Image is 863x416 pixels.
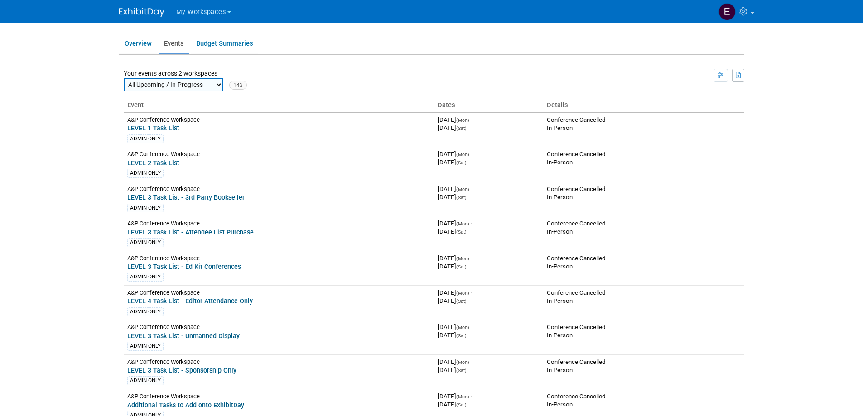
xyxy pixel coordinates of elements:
[718,3,736,20] img: Elena McAnespie
[547,185,740,193] div: Conference Cancelled
[127,297,430,316] a: LEVEL 4 Task List - Editor Attendance Only ADMIN ONLY
[547,220,740,228] div: Conference Cancelled
[547,358,740,366] div: Conference Cancelled
[456,298,467,304] span: (Sat)
[471,289,472,296] span: -
[471,151,472,158] span: -
[547,366,740,374] div: In-Person
[191,35,258,53] a: Budget Summaries
[127,169,164,178] div: ADMIN ONLY
[547,193,740,201] div: In-Person
[547,323,740,331] div: Conference Cancelled
[456,221,469,227] span: (Mon)
[127,220,430,227] div: A&P Conference Workspace
[471,186,472,192] span: -
[547,401,740,409] div: In-Person
[434,147,544,182] td: [DATE]
[127,392,430,400] div: A&P Conference Workspace
[127,254,430,262] div: A&P Conference Workspace
[438,158,540,167] div: [DATE]
[127,376,164,385] div: ADMIN ONLY
[127,134,164,143] div: ADMIN ONLY
[547,263,740,271] div: In-Person
[547,392,740,401] div: Conference Cancelled
[127,342,164,351] div: ADMIN ONLY
[434,216,544,251] td: [DATE]
[176,8,226,16] span: My Workspaces
[127,194,430,212] a: LEVEL 3 Task List - 3rd Party Bookseller ADMIN ONLY
[547,331,740,339] div: In-Person
[127,229,430,247] a: LEVEL 3 Task List - Attendee List Purchase ADMIN ONLY
[547,158,740,167] div: In-Person
[229,81,247,90] span: 143
[434,113,544,147] td: [DATE]
[456,256,469,262] span: (Mon)
[127,307,164,316] div: ADMIN ONLY
[434,182,544,216] td: [DATE]
[471,220,472,227] span: -
[438,331,540,339] div: [DATE]
[456,333,467,339] span: (Sat)
[547,228,740,236] div: In-Person
[438,401,540,409] div: [DATE]
[456,186,469,192] span: (Mon)
[456,325,469,330] span: (Mon)
[127,289,430,296] div: A&P Conference Workspace
[127,263,430,282] a: LEVEL 3 Task List - Ed Kit Conferences ADMIN ONLY
[119,8,164,17] img: ExhibitDay
[127,273,164,282] div: ADMIN ONLY
[547,254,740,263] div: Conference Cancelled
[159,35,189,53] a: Events
[127,367,430,385] a: LEVEL 3 Task List - Sponsorship Only ADMIN ONLY
[127,150,430,158] div: A&P Conference Workspace
[456,229,467,235] span: (Sat)
[456,152,469,158] span: (Mon)
[434,320,544,354] td: [DATE]
[456,264,467,270] span: (Sat)
[456,394,469,400] span: (Mon)
[456,368,467,373] span: (Sat)
[438,228,540,236] div: [DATE]
[736,72,742,78] i: Export to Spreadsheet (.csv)
[438,366,540,374] div: [DATE]
[456,195,467,201] span: (Sat)
[438,263,540,271] div: [DATE]
[434,251,544,285] td: [DATE]
[434,354,544,389] td: [DATE]
[456,290,469,296] span: (Mon)
[127,204,164,213] div: ADMIN ONLY
[127,124,430,143] a: LEVEL 1 Task List ADMIN ONLY
[438,297,540,305] div: [DATE]
[547,150,740,158] div: Conference Cancelled
[547,289,740,297] div: Conference Cancelled
[127,185,430,193] div: A&P Conference Workspace
[127,332,430,351] a: LEVEL 3 Task List - Unmanned Display ADMIN ONLY
[124,69,247,91] div: Your events across 2 workspaces
[127,238,164,247] div: ADMIN ONLY
[547,124,740,132] div: In-Person
[119,35,157,53] a: Overview
[438,193,540,201] div: [DATE]
[434,285,544,320] td: [DATE]
[438,124,540,132] div: [DATE]
[547,116,740,124] div: Conference Cancelled
[456,402,467,408] span: (Sat)
[471,255,472,262] span: -
[127,159,430,178] a: LEVEL 2 Task List ADMIN ONLY
[127,116,430,124] div: A&P Conference Workspace
[471,393,472,400] span: -
[471,116,472,123] span: -
[456,160,467,166] span: (Sat)
[471,324,472,330] span: -
[471,359,472,365] span: -
[127,323,430,331] div: A&P Conference Workspace
[456,125,467,131] span: (Sat)
[456,359,469,365] span: (Mon)
[547,297,740,305] div: In-Person
[456,117,469,123] span: (Mon)
[127,358,430,366] div: A&P Conference Workspace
